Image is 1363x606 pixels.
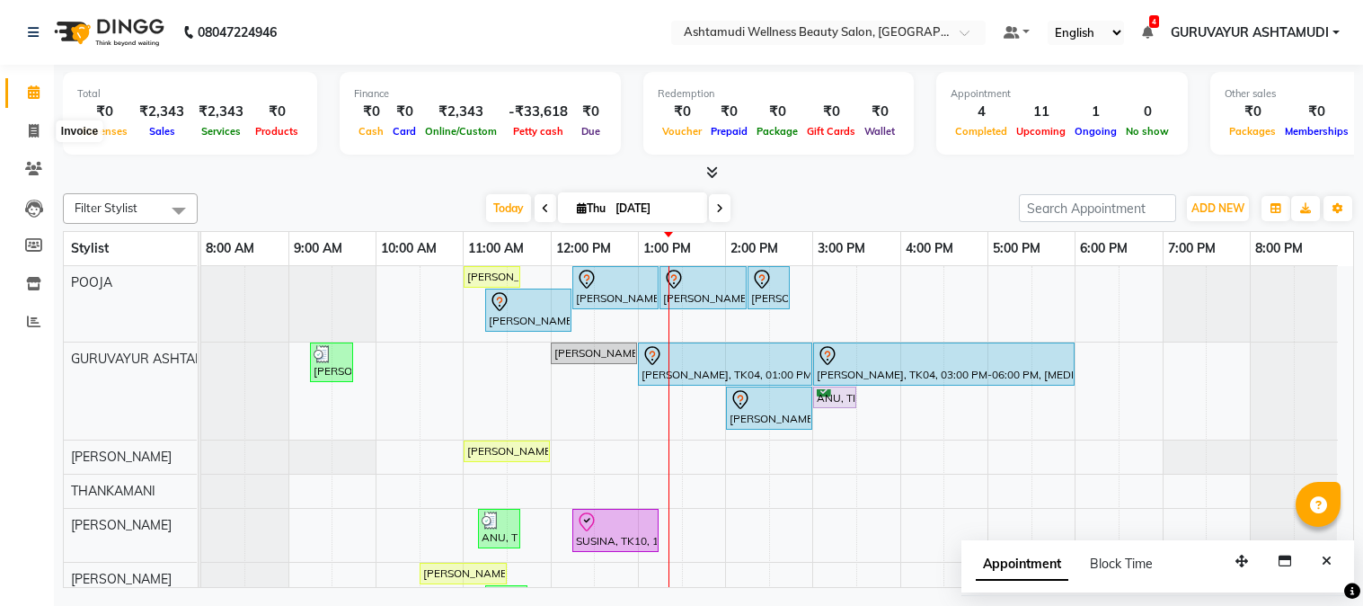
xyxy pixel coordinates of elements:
[77,86,303,102] div: Total
[465,269,518,285] div: [PERSON_NAME], TK01, 11:00 AM-11:40 AM, Root Touch-Up ([MEDICAL_DATA] Free)
[354,125,388,138] span: Cash
[752,125,802,138] span: Package
[1280,125,1353,138] span: Memberships
[46,7,169,58] img: logo
[726,236,783,262] a: 2:00 PM
[251,125,303,138] span: Products
[509,125,568,138] span: Petty cash
[1070,102,1121,122] div: 1
[71,351,227,367] span: GURUVAYUR ASHTAMUDI
[658,102,706,122] div: ₹0
[728,389,810,427] div: [PERSON_NAME], TK04, 02:00 PM-03:00 PM, Fyc Pure Vit-C Facial
[487,291,570,329] div: [PERSON_NAME], TK01, 11:15 AM-12:15 PM, Aroma Pedicure
[901,236,958,262] a: 4:00 PM
[951,86,1173,102] div: Appointment
[420,125,501,138] span: Online/Custom
[1121,125,1173,138] span: No show
[388,102,420,122] div: ₹0
[610,195,700,222] input: 2025-09-04
[639,236,695,262] a: 1:00 PM
[577,125,605,138] span: Due
[572,201,610,215] span: Thu
[501,102,575,122] div: -₹33,618
[201,236,259,262] a: 8:00 AM
[1142,24,1153,40] a: 4
[813,236,870,262] a: 3:00 PM
[860,102,899,122] div: ₹0
[802,125,860,138] span: Gift Cards
[388,125,420,138] span: Card
[312,345,351,379] div: [PERSON_NAME], TK06, 09:15 AM-09:45 AM, Saree Draping (₹1000)
[354,102,388,122] div: ₹0
[1251,236,1307,262] a: 8:00 PM
[1164,236,1220,262] a: 7:00 PM
[1075,236,1132,262] a: 6:00 PM
[486,194,531,222] span: Today
[71,274,112,290] span: POOJA
[658,86,899,102] div: Redemption
[815,389,854,406] div: ANU, TK05, 03:00 PM-03:30 PM, Full Arm Waxing
[951,125,1012,138] span: Completed
[71,571,172,587] span: [PERSON_NAME]
[464,236,528,262] a: 11:00 AM
[354,86,606,102] div: Finance
[71,483,155,499] span: THANKAMANI
[420,102,501,122] div: ₹2,343
[1121,102,1173,122] div: 0
[1012,102,1070,122] div: 11
[71,517,172,533] span: [PERSON_NAME]
[802,102,860,122] div: ₹0
[251,102,303,122] div: ₹0
[574,269,657,307] div: [PERSON_NAME], TK01, 12:15 PM-01:15 PM, Aroma Manicure
[77,102,132,122] div: ₹0
[1191,201,1244,215] span: ADD NEW
[191,102,251,122] div: ₹2,343
[289,236,347,262] a: 9:00 AM
[198,7,277,58] b: 08047224946
[480,512,518,546] div: ANU, TK08, 11:10 AM-11:40 AM, Under Arm Waxing (₹250)
[552,236,615,262] a: 12:00 PM
[658,125,706,138] span: Voucher
[749,269,788,307] div: [PERSON_NAME], TK01, 02:15 PM-02:45 PM, Under Arm Waxing
[706,125,752,138] span: Prepaid
[132,102,191,122] div: ₹2,343
[71,240,109,256] span: Stylist
[640,345,810,383] div: [PERSON_NAME], TK04, 01:00 PM-03:00 PM, Full Body Waxing
[421,566,505,582] div: [PERSON_NAME], TK01, 10:30 AM-11:30 AM, Anti Ageing Facial
[575,102,606,122] div: ₹0
[1187,196,1249,221] button: ADD NEW
[1012,125,1070,138] span: Upcoming
[951,102,1012,122] div: 4
[1070,125,1121,138] span: Ongoing
[376,236,441,262] a: 10:00 AM
[661,269,745,307] div: [PERSON_NAME], TK01, 01:15 PM-02:15 PM, Fyc Pure Vit-C Facial
[1225,102,1280,122] div: ₹0
[1090,556,1153,572] span: Block Time
[988,236,1045,262] a: 5:00 PM
[145,125,180,138] span: Sales
[1171,23,1329,42] span: GURUVAYUR ASHTAMUDI
[197,125,245,138] span: Services
[1280,102,1353,122] div: ₹0
[574,512,657,549] div: SUSINA, TK10, 12:15 PM-01:15 PM, Hair Spa
[815,345,1073,383] div: [PERSON_NAME], TK04, 03:00 PM-06:00 PM, [MEDICAL_DATA] Any Length Offer
[1288,534,1345,588] iframe: chat widget
[71,449,172,465] span: [PERSON_NAME]
[1019,194,1176,222] input: Search Appointment
[706,102,752,122] div: ₹0
[75,201,137,215] span: Filter Stylist
[1149,15,1159,28] span: 4
[553,345,635,361] div: [PERSON_NAME], TK02, 12:00 PM-01:00 PM, [MEDICAL_DATA] Facial
[976,548,1068,581] span: Appointment
[860,125,899,138] span: Wallet
[752,102,802,122] div: ₹0
[57,120,102,142] div: Invoice
[465,443,548,459] div: [PERSON_NAME], TK02, 11:00 AM-12:00 PM, Skin Glow Facial
[1225,125,1280,138] span: Packages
